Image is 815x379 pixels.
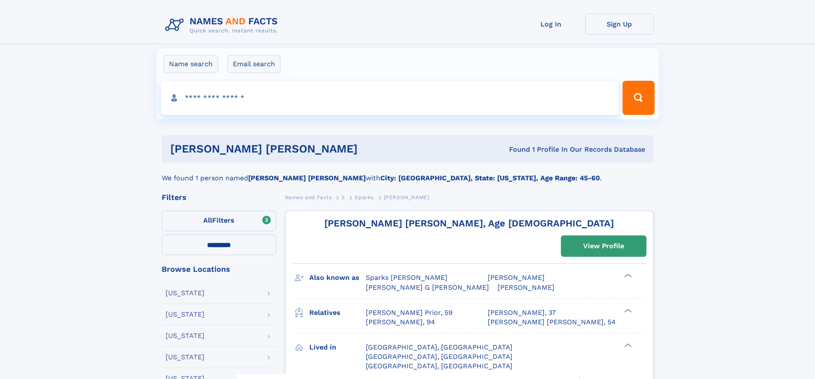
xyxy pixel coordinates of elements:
button: Search Button [622,81,654,115]
a: Names and Facts [285,192,332,203]
a: Log In [517,14,585,35]
span: [GEOGRAPHIC_DATA], [GEOGRAPHIC_DATA] [366,353,513,361]
b: [PERSON_NAME] [PERSON_NAME] [248,174,366,182]
a: S [341,192,345,203]
h3: Also known as [309,270,366,285]
div: [US_STATE] [166,290,204,297]
a: [PERSON_NAME] [PERSON_NAME], Age [DEMOGRAPHIC_DATA] [324,218,614,229]
div: Browse Locations [162,265,276,273]
div: View Profile [583,236,624,256]
a: [PERSON_NAME], 37 [488,308,556,317]
label: Filters [162,211,276,231]
div: Found 1 Profile In Our Records Database [433,145,645,154]
h1: [PERSON_NAME] [PERSON_NAME] [170,144,433,154]
span: [GEOGRAPHIC_DATA], [GEOGRAPHIC_DATA] [366,343,513,351]
div: [US_STATE] [166,332,204,339]
a: Sign Up [585,14,654,35]
div: We found 1 person named with . [162,163,654,183]
a: [PERSON_NAME], 94 [366,317,435,327]
span: [GEOGRAPHIC_DATA], [GEOGRAPHIC_DATA] [366,362,513,370]
b: City: [GEOGRAPHIC_DATA], State: [US_STATE], Age Range: 45-60 [380,174,600,182]
div: [US_STATE] [166,354,204,361]
div: [US_STATE] [166,311,204,318]
div: Filters [162,194,276,201]
span: S [341,194,345,200]
span: [PERSON_NAME] G [PERSON_NAME] [366,283,489,291]
a: View Profile [561,236,646,256]
a: [PERSON_NAME] [PERSON_NAME], 54 [488,317,616,327]
h3: Relatives [309,306,366,320]
span: Sparks [355,194,374,200]
div: ❯ [622,273,632,279]
input: search input [161,81,619,115]
label: Email search [227,55,281,73]
span: All [203,216,212,224]
img: Logo Names and Facts [162,14,285,37]
a: [PERSON_NAME] Prior, 59 [366,308,453,317]
div: ❯ [622,308,632,313]
div: ❯ [622,342,632,348]
span: [PERSON_NAME] [488,273,545,282]
span: [PERSON_NAME] [498,283,554,291]
h3: Lived in [309,340,366,355]
label: Name search [163,55,218,73]
span: Sparks [PERSON_NAME] [366,273,448,282]
span: [PERSON_NAME] [384,194,430,200]
a: Sparks [355,192,374,203]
